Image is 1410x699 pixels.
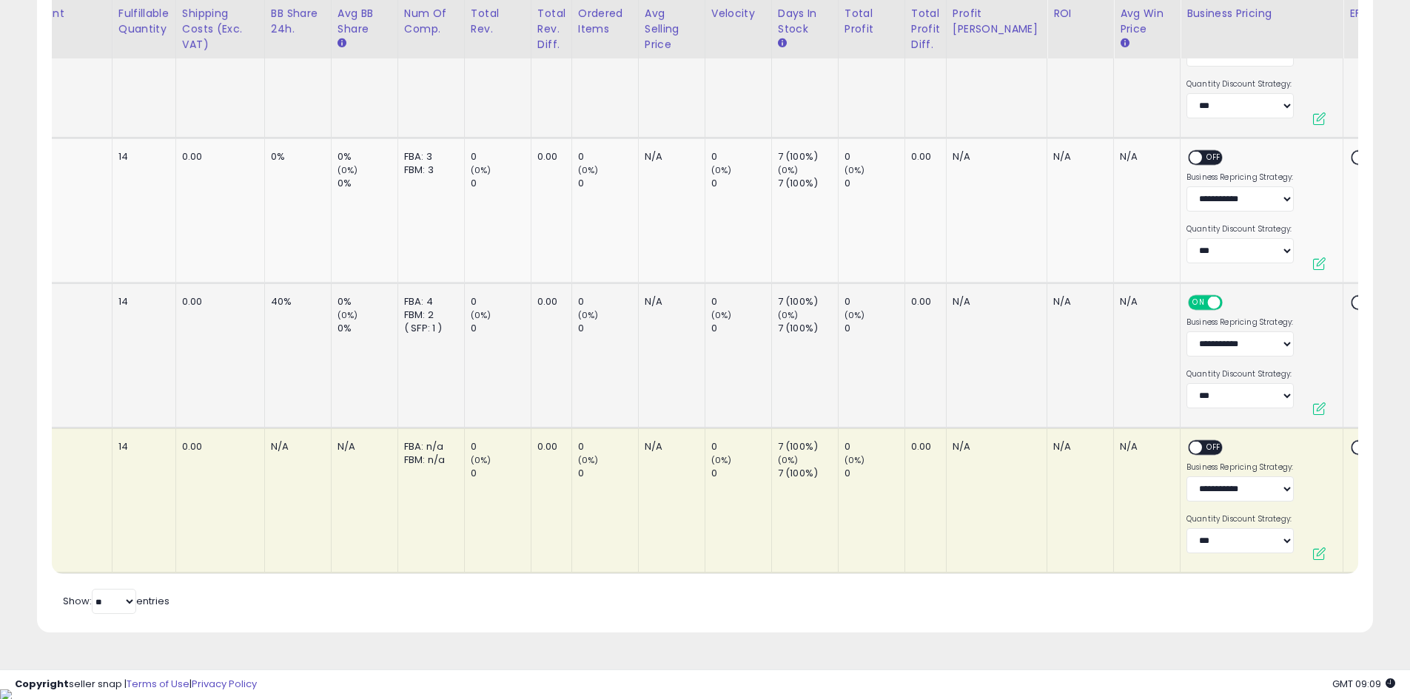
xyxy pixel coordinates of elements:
[404,308,453,322] div: FBM: 2
[778,454,799,466] small: (0%)
[15,677,69,691] strong: Copyright
[711,467,771,480] div: 0
[1053,295,1102,308] div: N/A
[404,453,453,467] div: FBM: n/a
[953,295,1035,308] div: N/A
[845,322,904,335] div: 0
[182,440,253,453] div: 0.00
[778,6,832,37] div: Days In Stock
[537,150,560,163] div: 0.00
[578,467,638,480] div: 0
[118,6,169,37] div: Fulfillable Quantity
[404,440,453,453] div: FBA: n/a
[404,295,453,308] div: FBA: 4
[338,309,358,321] small: (0%)
[845,164,865,176] small: (0%)
[778,467,838,480] div: 7 (100%)
[1053,150,1102,163] div: N/A
[15,678,257,692] div: seller snap | |
[338,177,397,190] div: 0%
[182,150,253,163] div: 0.00
[578,440,638,453] div: 0
[578,322,638,335] div: 0
[271,150,320,163] div: 0%
[1202,152,1226,164] span: OFF
[845,467,904,480] div: 0
[1053,440,1102,453] div: N/A
[778,440,838,453] div: 7 (100%)
[118,150,164,163] div: 14
[271,440,320,453] div: N/A
[271,6,325,37] div: BB Share 24h.
[578,177,638,190] div: 0
[1186,317,1294,328] label: Business Repricing Strategy:
[778,309,799,321] small: (0%)
[404,322,453,335] div: ( SFP: 1 )
[1202,442,1226,454] span: OFF
[471,6,525,37] div: Total Rev.
[192,677,257,691] a: Privacy Policy
[911,295,935,308] div: 0.00
[471,177,531,190] div: 0
[1349,6,1404,21] div: EFN
[1053,6,1107,21] div: ROI
[471,467,531,480] div: 0
[127,677,189,691] a: Terms of Use
[953,150,1035,163] div: N/A
[578,150,638,163] div: 0
[118,295,164,308] div: 14
[537,295,560,308] div: 0.00
[778,150,838,163] div: 7 (100%)
[182,295,253,308] div: 0.00
[404,150,453,163] div: FBA: 3
[118,440,164,453] div: 14
[271,295,320,308] div: 40%
[711,295,771,308] div: 0
[537,440,560,453] div: 0.00
[578,6,632,37] div: Ordered Items
[471,309,491,321] small: (0%)
[845,150,904,163] div: 0
[338,440,386,453] div: N/A
[1186,369,1294,379] label: Quantity Discount Strategy:
[778,295,838,308] div: 7 (100%)
[338,37,346,50] small: Avg BB Share.
[711,322,771,335] div: 0
[1120,295,1169,308] div: N/A
[711,150,771,163] div: 0
[845,6,899,37] div: Total Profit
[1120,440,1169,453] div: N/A
[578,309,599,321] small: (0%)
[1221,297,1244,309] span: OFF
[845,309,865,321] small: (0%)
[778,322,838,335] div: 7 (100%)
[404,163,453,177] div: FBM: 3
[471,150,531,163] div: 0
[1120,37,1129,50] small: Avg Win Price.
[1186,224,1294,234] label: Quantity Discount Strategy:
[1186,79,1294,90] label: Quantity Discount Strategy:
[645,295,694,308] div: N/A
[471,322,531,335] div: 0
[1186,172,1294,183] label: Business Repricing Strategy:
[578,295,638,308] div: 0
[338,322,397,335] div: 0%
[578,454,599,466] small: (0%)
[471,295,531,308] div: 0
[1186,462,1294,473] label: Business Repricing Strategy:
[711,177,771,190] div: 0
[1120,150,1169,163] div: N/A
[911,440,935,453] div: 0.00
[953,6,1041,37] div: Profit [PERSON_NAME]
[845,440,904,453] div: 0
[711,454,732,466] small: (0%)
[645,6,699,53] div: Avg Selling Price
[471,440,531,453] div: 0
[953,440,1035,453] div: N/A
[711,309,732,321] small: (0%)
[338,150,397,163] div: 0%
[1120,6,1174,37] div: Avg Win Price
[537,6,565,53] div: Total Rev. Diff.
[63,594,169,608] span: Show: entries
[471,164,491,176] small: (0%)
